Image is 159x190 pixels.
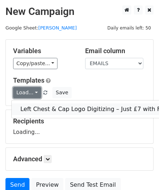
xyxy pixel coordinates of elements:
h5: Email column [85,47,146,55]
span: Daily emails left: 50 [105,24,154,32]
div: Loading... [13,117,146,136]
h5: Variables [13,47,74,55]
h5: Recipients [13,117,146,125]
a: Daily emails left: 50 [105,25,154,31]
h2: New Campaign [5,5,154,18]
a: [PERSON_NAME] [38,25,77,31]
small: Google Sheet: [5,25,77,31]
a: Copy/paste... [13,58,57,69]
h5: Advanced [13,155,146,163]
button: Save [52,87,71,98]
a: Load... [13,87,41,98]
a: Templates [13,76,44,84]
